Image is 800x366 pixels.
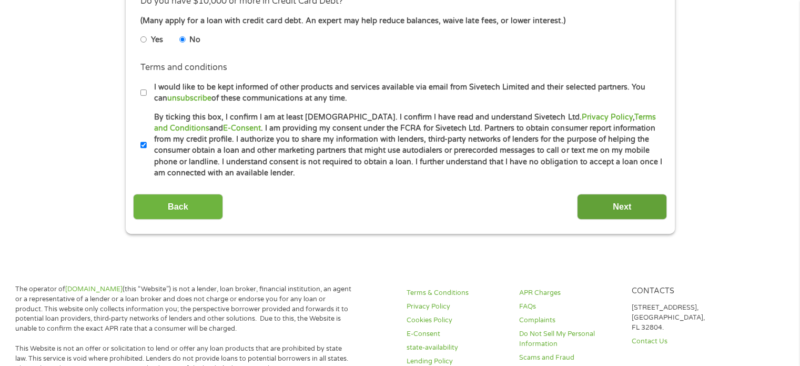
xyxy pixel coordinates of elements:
input: Back [133,194,223,220]
label: Yes [151,34,163,46]
label: No [189,34,200,46]
a: APR Charges [519,288,619,298]
a: unsubscribe [167,94,211,103]
a: Privacy Policy [581,113,632,122]
h4: Contacts [631,286,731,296]
a: Terms & Conditions [407,288,507,298]
a: Privacy Policy [407,302,507,312]
a: Scams and Fraud [519,353,619,363]
label: I would like to be kept informed of other products and services available via email from Sivetech... [147,82,663,104]
a: Complaints [519,315,619,325]
a: Cookies Policy [407,315,507,325]
a: E-Consent [407,329,507,339]
input: Next [577,194,667,220]
label: By ticking this box, I confirm I am at least [DEMOGRAPHIC_DATA]. I confirm I have read and unders... [147,112,663,179]
div: (Many apply for a loan with credit card debt. An expert may help reduce balances, waive late fees... [140,15,659,27]
a: Do Not Sell My Personal Information [519,329,619,349]
label: Terms and conditions [140,62,227,73]
a: E-Consent [223,124,261,133]
a: state-availability [407,343,507,353]
a: Contact Us [631,337,731,347]
p: [STREET_ADDRESS], [GEOGRAPHIC_DATA], FL 32804. [631,303,731,333]
a: Terms and Conditions [154,113,655,133]
a: FAQs [519,302,619,312]
a: [DOMAIN_NAME] [65,285,123,293]
p: The operator of (this “Website”) is not a lender, loan broker, financial institution, an agent or... [15,284,353,334]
